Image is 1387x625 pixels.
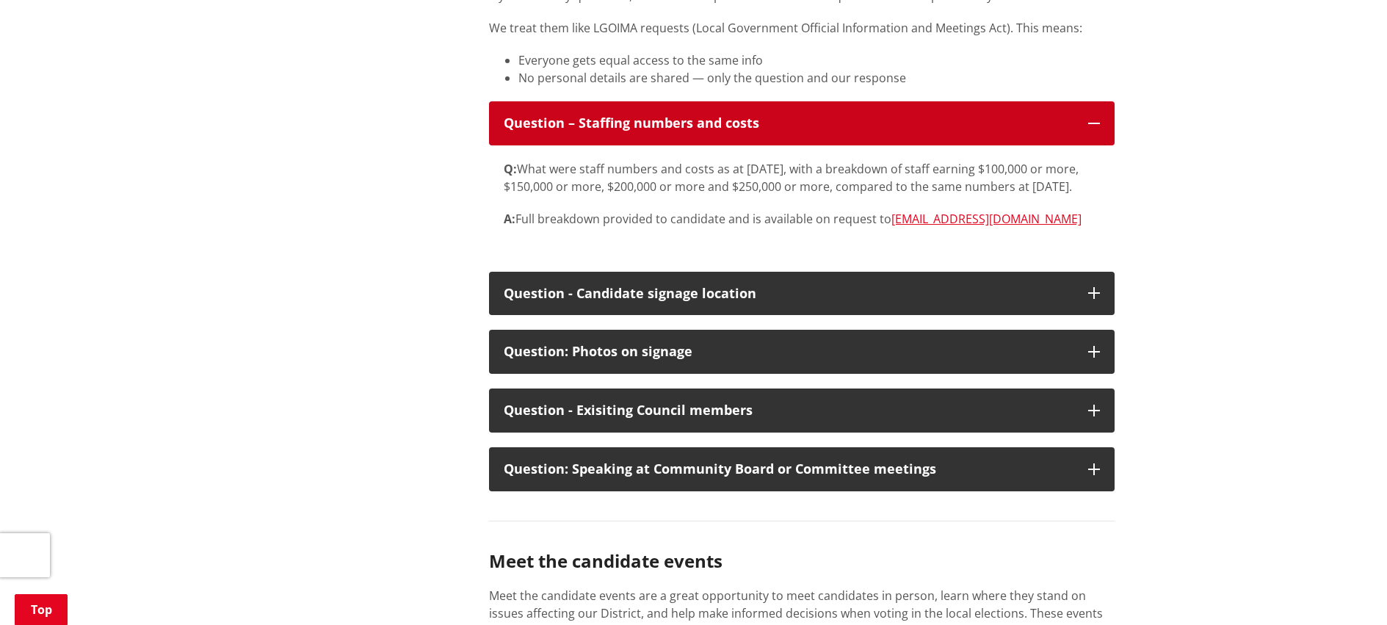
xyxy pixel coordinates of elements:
[489,447,1115,491] button: Question: Speaking at Community Board or Committee meetings
[504,210,1100,228] p: Full breakdown provided to candidate and is available on request to
[504,344,1073,359] div: Question: Photos on signage
[489,389,1115,433] button: Question - Exisiting Council members
[504,211,515,227] strong: A:
[504,462,1073,477] div: Question: Speaking at Community Board or Committee meetings
[504,160,1100,195] p: What were staff numbers and costs as at [DATE], with a breakdown of staff earning $100,000 or mor...
[15,594,68,625] a: Top
[489,101,1115,145] button: Question – Staffing numbers and costs
[1319,563,1372,616] iframe: Messenger Launcher
[504,286,1073,301] div: Question - Candidate signage location
[891,211,1082,227] a: [EMAIL_ADDRESS][DOMAIN_NAME]
[489,272,1115,316] button: Question - Candidate signage location
[504,161,517,177] strong: Q:
[518,69,1115,87] li: No personal details are shared — only the question and our response
[489,330,1115,374] button: Question: Photos on signage
[504,403,1073,418] div: Question - Exisiting Council members
[504,116,1073,131] div: Question – Staffing numbers and costs
[518,51,1115,69] li: Everyone gets equal access to the same info
[489,19,1115,37] p: We treat them like LGOIMA requests (Local Government Official Information and Meetings Act). This...
[489,549,723,573] strong: Meet the candidate events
